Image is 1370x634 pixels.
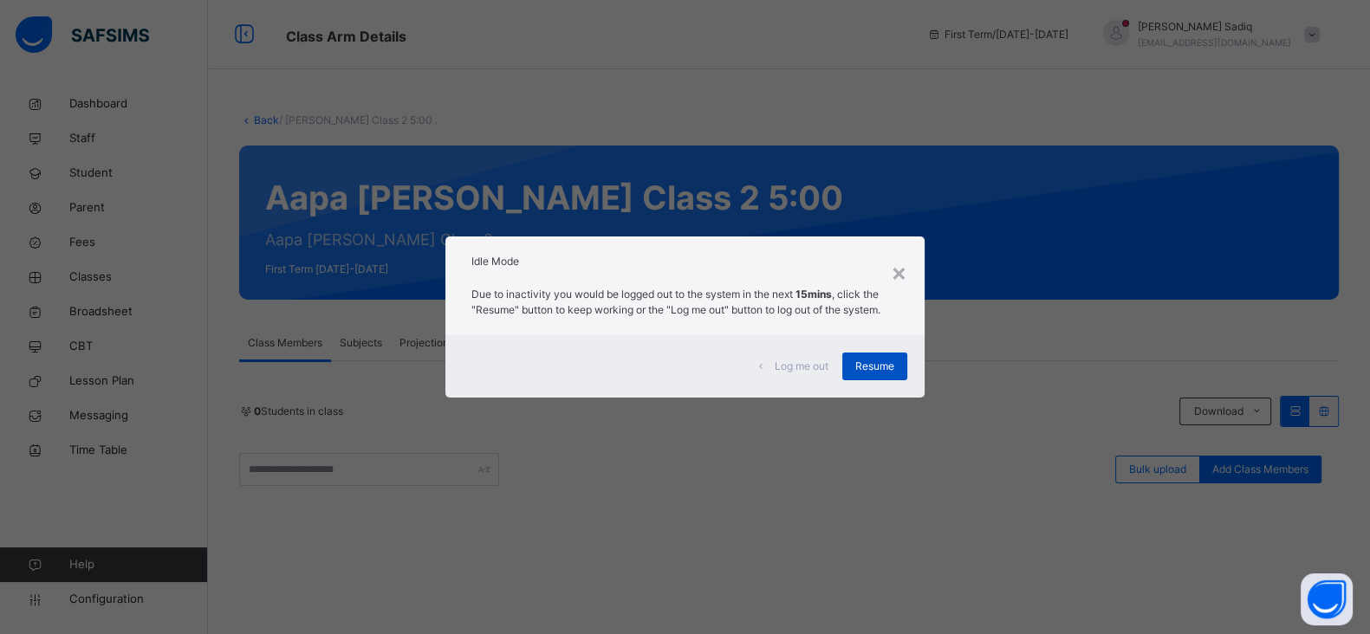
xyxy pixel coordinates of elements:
[775,359,828,374] span: Log me out
[891,254,907,290] div: ×
[471,254,899,269] h2: Idle Mode
[795,288,832,301] strong: 15mins
[855,359,894,374] span: Resume
[471,287,899,318] p: Due to inactivity you would be logged out to the system in the next , click the "Resume" button t...
[1301,573,1353,625] button: Open asap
